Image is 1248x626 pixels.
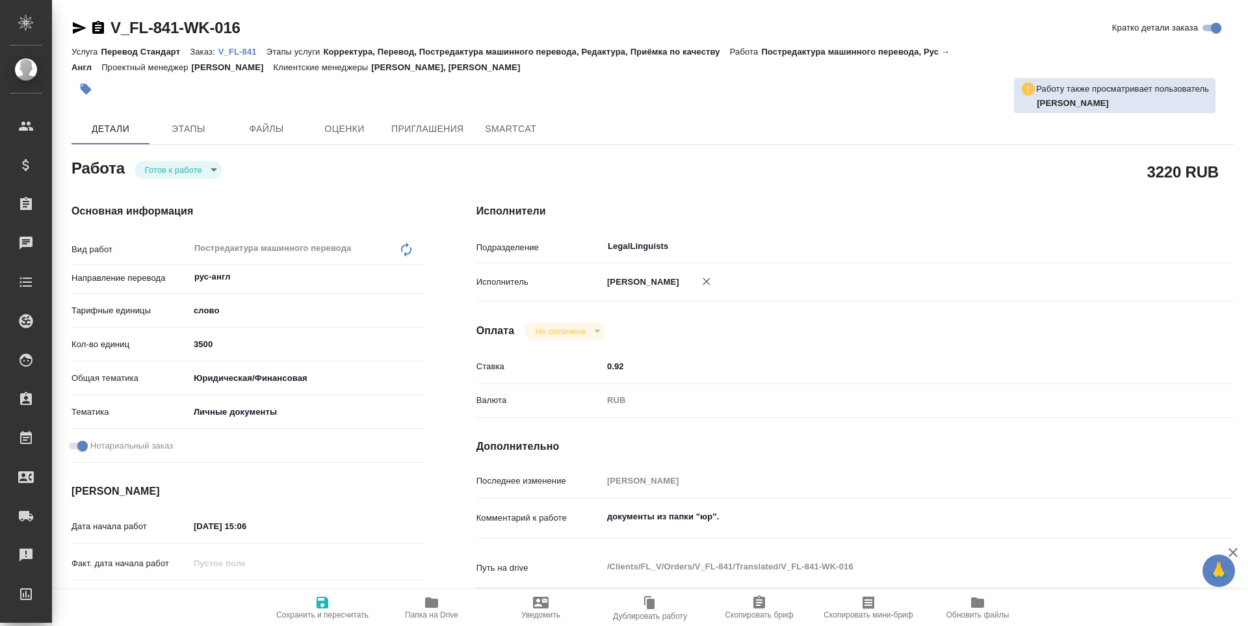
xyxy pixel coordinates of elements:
[371,62,530,72] p: [PERSON_NAME], [PERSON_NAME]
[276,610,369,619] span: Сохранить и пересчитать
[235,121,298,137] span: Файлы
[135,161,222,179] div: Готов к работе
[1037,98,1109,108] b: [PERSON_NAME]
[274,62,372,72] p: Клиентские менеджеры
[1208,557,1230,584] span: 🙏
[377,590,486,626] button: Папка на Drive
[476,203,1234,219] h4: Исполнители
[101,47,190,57] p: Перевод Стандарт
[946,610,1009,619] span: Обновить файлы
[189,588,303,606] input: ✎ Введи что-нибудь
[101,62,191,72] p: Проектный менеджер
[730,47,762,57] p: Работа
[266,47,324,57] p: Этапы услуги
[476,323,515,339] h4: Оплата
[323,47,729,57] p: Корректура, Перевод, Постредактура машинного перевода, Редактура, Приёмка по качеству
[218,47,266,57] p: V_FL-841
[476,241,603,254] p: Подразделение
[268,590,377,626] button: Сохранить и пересчитать
[476,562,603,575] p: Путь на drive
[71,155,125,179] h2: Работа
[814,590,923,626] button: Скопировать мини-бриф
[705,590,814,626] button: Скопировать бриф
[476,475,603,488] p: Последнее изменение
[1147,161,1219,183] h2: 3220 RUB
[603,357,1171,376] input: ✎ Введи что-нибудь
[110,19,240,36] a: V_FL-841-WK-016
[71,272,189,285] p: Направление перевода
[71,304,189,317] p: Тарифные единицы
[71,484,424,499] h4: [PERSON_NAME]
[79,121,142,137] span: Детали
[417,276,420,278] button: Open
[476,394,603,407] p: Валюта
[525,322,604,340] div: Готов к работе
[71,20,87,36] button: Скопировать ссылку для ЯМессенджера
[71,75,100,103] button: Добавить тэг
[90,439,173,452] span: Нотариальный заказ
[189,554,303,573] input: Пустое поле
[189,517,303,536] input: ✎ Введи что-нибудь
[189,335,424,354] input: ✎ Введи что-нибудь
[476,360,603,373] p: Ставка
[141,164,206,176] button: Готов к работе
[521,610,560,619] span: Уведомить
[1036,83,1209,96] p: Работу также просматривает пользователь
[157,121,220,137] span: Этапы
[603,556,1171,578] textarea: /Clients/FL_V/Orders/V_FL-841/Translated/V_FL-841-WK-016
[603,506,1171,528] textarea: документы из папки "юр".
[189,367,424,389] div: Юридическая/Финансовая
[603,471,1171,490] input: Пустое поле
[391,121,464,137] span: Приглашения
[476,276,603,289] p: Исполнитель
[189,401,424,423] div: Личные документы
[476,439,1234,454] h4: Дополнительно
[603,276,679,289] p: [PERSON_NAME]
[71,372,189,385] p: Общая тематика
[692,267,721,296] button: Удалить исполнителя
[480,121,542,137] span: SmartCat
[71,557,189,570] p: Факт. дата начала работ
[71,203,424,219] h4: Основная информация
[190,47,218,57] p: Заказ:
[824,610,913,619] span: Скопировать мини-бриф
[71,47,101,57] p: Услуга
[90,20,106,36] button: Скопировать ссылку
[923,590,1032,626] button: Обновить файлы
[71,406,189,419] p: Тематика
[1202,554,1235,587] button: 🙏
[1163,245,1166,248] button: Open
[218,46,266,57] a: V_FL-841
[1037,97,1209,110] p: Фадеева Елена
[1112,21,1198,34] span: Кратко детали заказа
[192,62,274,72] p: [PERSON_NAME]
[595,590,705,626] button: Дублировать работу
[189,300,424,322] div: слово
[476,512,603,525] p: Комментарий к работе
[531,326,589,337] button: Не оплачена
[71,243,189,256] p: Вид работ
[725,610,793,619] span: Скопировать бриф
[313,121,376,137] span: Оценки
[603,389,1171,411] div: RUB
[71,520,189,533] p: Дата начала работ
[71,338,189,351] p: Кол-во единиц
[486,590,595,626] button: Уведомить
[613,612,687,621] span: Дублировать работу
[405,610,458,619] span: Папка на Drive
